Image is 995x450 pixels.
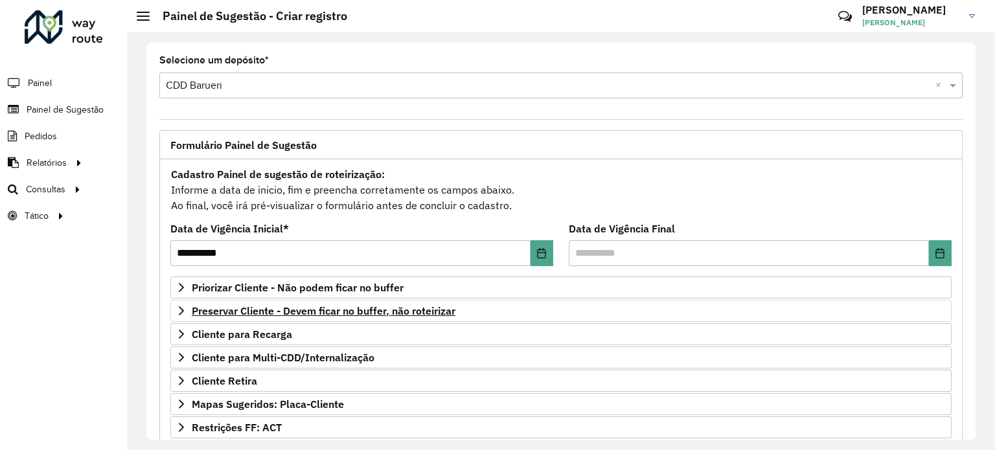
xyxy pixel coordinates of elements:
[831,3,859,30] a: Contato Rápido
[150,9,347,23] h2: Painel de Sugestão - Criar registro
[192,376,257,386] span: Cliente Retira
[170,300,952,322] a: Preservar Cliente - Devem ficar no buffer, não roteirizar
[27,156,67,170] span: Relatórios
[170,221,289,236] label: Data de Vigência Inicial
[170,416,952,438] a: Restrições FF: ACT
[170,323,952,345] a: Cliente para Recarga
[192,329,292,339] span: Cliente para Recarga
[192,422,282,433] span: Restrições FF: ACT
[25,209,49,223] span: Tático
[170,393,952,415] a: Mapas Sugeridos: Placa-Cliente
[935,78,946,93] span: Clear all
[170,370,952,392] a: Cliente Retira
[170,140,317,150] span: Formulário Painel de Sugestão
[27,103,104,117] span: Painel de Sugestão
[531,240,553,266] button: Choose Date
[28,76,52,90] span: Painel
[192,306,455,316] span: Preservar Cliente - Devem ficar no buffer, não roteirizar
[862,17,959,28] span: [PERSON_NAME]
[171,168,385,181] strong: Cadastro Painel de sugestão de roteirização:
[170,276,952,298] a: Priorizar Cliente - Não podem ficar no buffer
[192,352,374,363] span: Cliente para Multi-CDD/Internalização
[569,221,675,236] label: Data de Vigência Final
[170,346,952,368] a: Cliente para Multi-CDD/Internalização
[929,240,952,266] button: Choose Date
[862,4,959,16] h3: [PERSON_NAME]
[192,282,404,293] span: Priorizar Cliente - Não podem ficar no buffer
[192,399,344,409] span: Mapas Sugeridos: Placa-Cliente
[170,166,952,214] div: Informe a data de inicio, fim e preencha corretamente os campos abaixo. Ao final, você irá pré-vi...
[26,183,65,196] span: Consultas
[159,52,269,68] label: Selecione um depósito
[25,129,57,143] span: Pedidos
